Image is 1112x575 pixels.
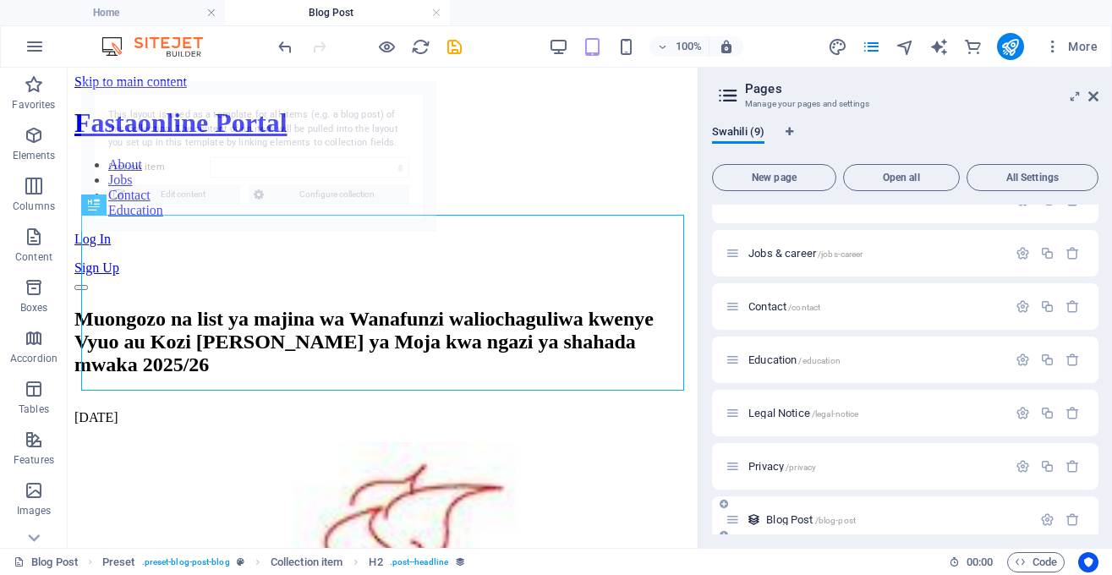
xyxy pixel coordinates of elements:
span: . preset-blog-post-blog [142,552,230,572]
img: Editor Logo [97,36,224,57]
h2: Pages [745,81,1098,96]
button: save [444,36,464,57]
button: navigator [896,36,916,57]
i: AI Writer [929,37,949,57]
h6: Session time [949,552,994,572]
button: New page [712,164,836,191]
div: Remove [1065,246,1080,260]
span: /jobs-career [818,249,863,259]
div: Blog Post/blog-post [761,514,1032,525]
span: Privacy [748,460,816,473]
button: publish [997,33,1024,60]
span: All Settings [974,172,1091,183]
a: Click to cancel selection. Double-click to open Pages [14,552,78,572]
span: /privacy [786,463,816,472]
i: Undo: Change pages (Ctrl+Z) [276,37,295,57]
div: Education/education [743,354,1007,365]
p: Features [14,453,54,467]
button: text_generator [929,36,950,57]
button: All Settings [967,164,1098,191]
span: Blog Post [766,513,856,526]
span: New page [720,172,829,183]
span: Click to open page [748,247,863,260]
button: More [1038,33,1104,60]
button: undo [275,36,295,57]
p: Content [15,250,52,264]
div: Language Tabs [712,125,1098,157]
div: Contact/contact [743,301,1007,312]
span: Click to select. Double-click to edit [102,552,135,572]
span: More [1044,38,1098,55]
div: Settings [1016,246,1030,260]
i: Save (Ctrl+S) [445,37,464,57]
div: Settings [1016,353,1030,367]
i: This element is bound to a collection [455,556,466,567]
div: This layout is used as a template for all items (e.g. a blog post) of this collection. The conten... [747,512,761,527]
h4: Blog Post [225,3,450,22]
h6: 100% [675,36,702,57]
div: Duplicate [1040,353,1054,367]
div: Duplicate [1040,246,1054,260]
button: Usercentrics [1078,552,1098,572]
h3: Manage your pages and settings [745,96,1065,112]
i: This element is a customizable preset [237,557,244,567]
i: Pages (Ctrl+Alt+S) [862,37,881,57]
button: Code [1007,552,1065,572]
div: Settings [1016,406,1030,420]
span: Click to open page [748,353,841,366]
p: Boxes [20,301,48,315]
span: Open all [851,172,952,183]
i: On resize automatically adjust zoom level to fit chosen device. [719,39,734,54]
span: : [978,556,981,568]
span: /legal-notice [812,409,859,419]
div: Remove [1065,459,1080,474]
button: Click here to leave preview mode and continue editing [376,36,397,57]
div: Settings [1016,299,1030,314]
button: commerce [963,36,983,57]
button: reload [410,36,430,57]
span: Click to select. Double-click to edit [369,552,382,572]
div: Privacy/privacy [743,461,1007,472]
div: Duplicate [1040,406,1054,420]
span: Click to open page [748,407,858,419]
span: /contact [788,303,820,312]
p: Favorites [12,98,55,112]
p: Images [17,504,52,517]
i: Commerce [963,37,983,57]
button: Open all [843,164,960,191]
span: /blog-post [815,516,856,525]
span: Swahili (9) [712,122,764,145]
i: Publish [1000,37,1020,57]
nav: breadcrumb [102,552,466,572]
span: Code [1015,552,1057,572]
button: design [828,36,848,57]
div: Settings [1040,512,1054,527]
div: Remove [1065,299,1080,314]
div: Remove [1065,512,1080,527]
span: /education [798,356,840,365]
div: Jobs & career/jobs-career [743,248,1007,259]
span: . post--headline [390,552,448,572]
i: Navigator [896,37,915,57]
p: Tables [19,402,49,416]
div: Duplicate [1040,459,1054,474]
div: Remove [1065,353,1080,367]
div: Remove [1065,406,1080,420]
span: Click to open page [748,300,820,313]
p: Accordion [10,352,58,365]
span: Click to select. Double-click to edit [271,552,342,572]
p: Elements [13,149,56,162]
a: Skip to main content [7,7,119,21]
button: pages [862,36,882,57]
p: Columns [13,200,55,213]
div: Legal Notice/legal-notice [743,408,1007,419]
div: Duplicate [1040,299,1054,314]
div: Settings [1016,459,1030,474]
button: 100% [649,36,709,57]
span: 00 00 [967,552,993,572]
i: Reload page [411,37,430,57]
i: Design (Ctrl+Alt+Y) [828,37,847,57]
